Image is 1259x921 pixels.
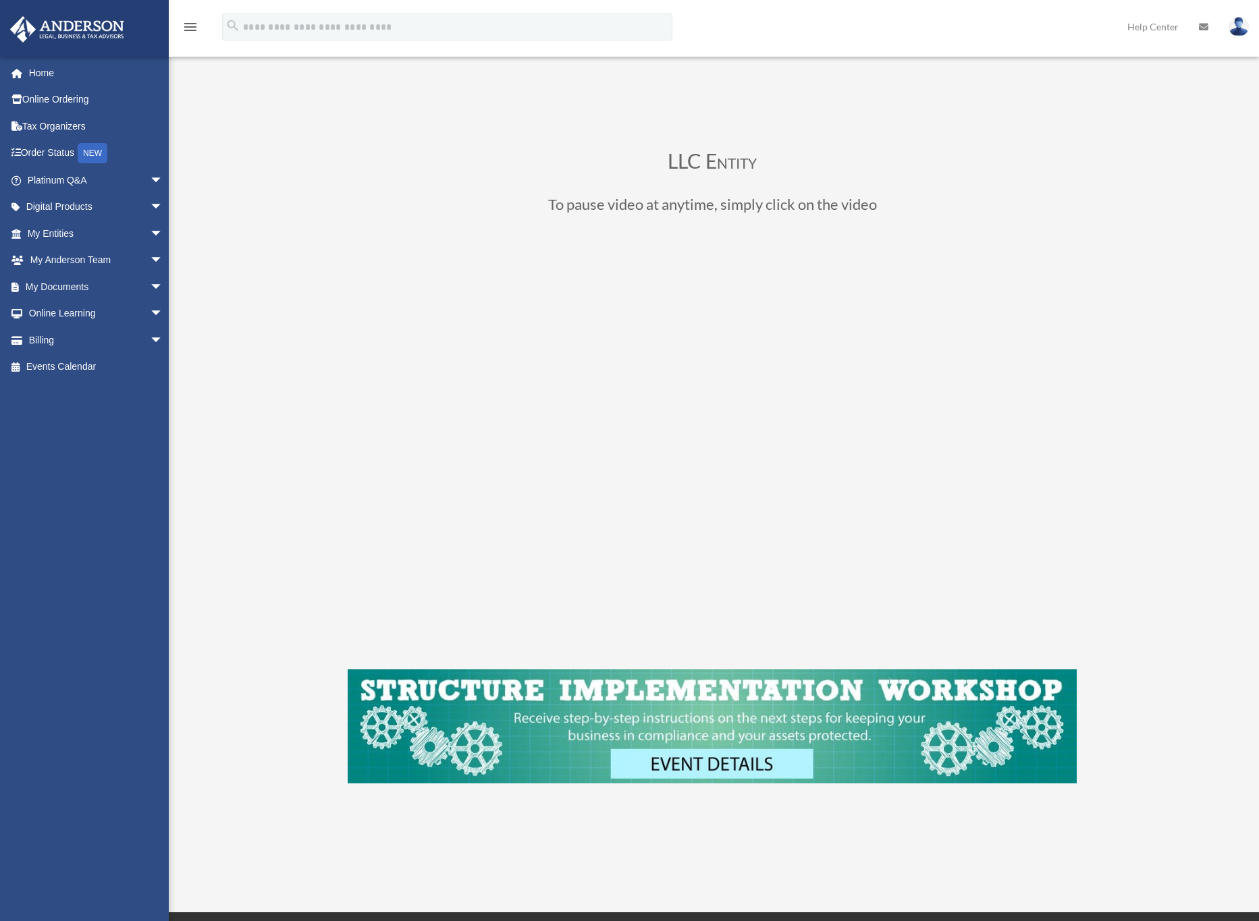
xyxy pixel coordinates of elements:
h3: LLC Entity [348,150,1077,177]
a: Online Ordering [9,86,184,113]
span: arrow_drop_down [150,273,177,301]
a: menu [182,24,198,35]
img: Anderson Advisors Platinum Portal [6,16,128,43]
a: Events Calendar [9,354,184,381]
a: Billingarrow_drop_down [9,327,184,354]
iframe: LLC Binder Walkthrough [348,239,1077,649]
span: arrow_drop_down [150,167,177,194]
i: search [225,18,240,33]
i: menu [182,19,198,35]
a: Digital Productsarrow_drop_down [9,194,184,221]
img: User Pic [1229,17,1249,36]
span: arrow_drop_down [150,300,177,328]
a: Tax Organizers [9,113,184,140]
span: arrow_drop_down [150,220,177,248]
a: Online Learningarrow_drop_down [9,300,184,327]
div: NEW [78,143,107,163]
a: My Entitiesarrow_drop_down [9,220,184,247]
h3: To pause video at anytime, simply click on the video [348,197,1077,219]
a: My Documentsarrow_drop_down [9,273,184,300]
span: arrow_drop_down [150,327,177,354]
a: My Anderson Teamarrow_drop_down [9,247,184,274]
span: arrow_drop_down [150,247,177,275]
a: Home [9,59,184,86]
a: Platinum Q&Aarrow_drop_down [9,167,184,194]
span: arrow_drop_down [150,194,177,221]
a: Order StatusNEW [9,140,184,167]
